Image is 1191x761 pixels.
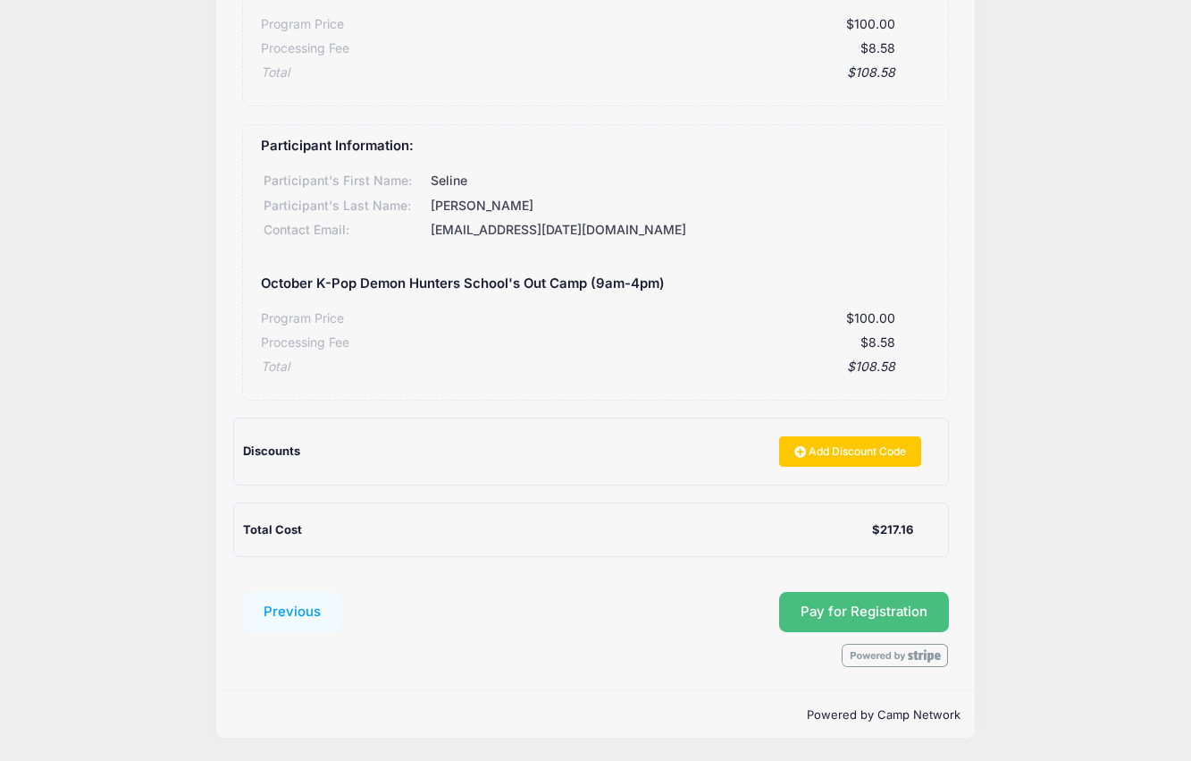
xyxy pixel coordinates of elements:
div: Participant's Last Name: [261,197,428,216]
div: Program Price [261,309,344,328]
div: $8.58 [349,334,895,352]
div: Program Price [261,15,344,34]
h5: Participant Information: [261,139,930,155]
div: $8.58 [349,39,895,58]
button: Pay for Registration [779,592,949,633]
div: Total Cost [243,521,871,539]
div: Processing Fee [261,39,349,58]
p: Powered by Camp Network [231,706,960,724]
div: Participant's First Name: [261,172,428,190]
div: Processing Fee [261,334,349,352]
div: [EMAIL_ADDRESS][DATE][DOMAIN_NAME] [428,221,930,240]
span: $100.00 [846,310,895,326]
div: Seline [428,172,930,190]
div: Total [261,358,289,376]
div: $108.58 [289,63,895,82]
span: $100.00 [846,16,895,31]
div: Total [261,63,289,82]
a: Add Discount Code [779,436,922,467]
span: Discounts [243,444,300,458]
div: $217.16 [872,521,913,539]
div: $108.58 [289,358,895,376]
span: Pay for Registration [801,604,927,620]
button: Previous [242,592,342,633]
div: Contact Email: [261,221,428,240]
div: [PERSON_NAME] [428,197,930,216]
h5: October K-Pop Demon Hunters School's Out Camp (9am-4pm) [261,276,665,292]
